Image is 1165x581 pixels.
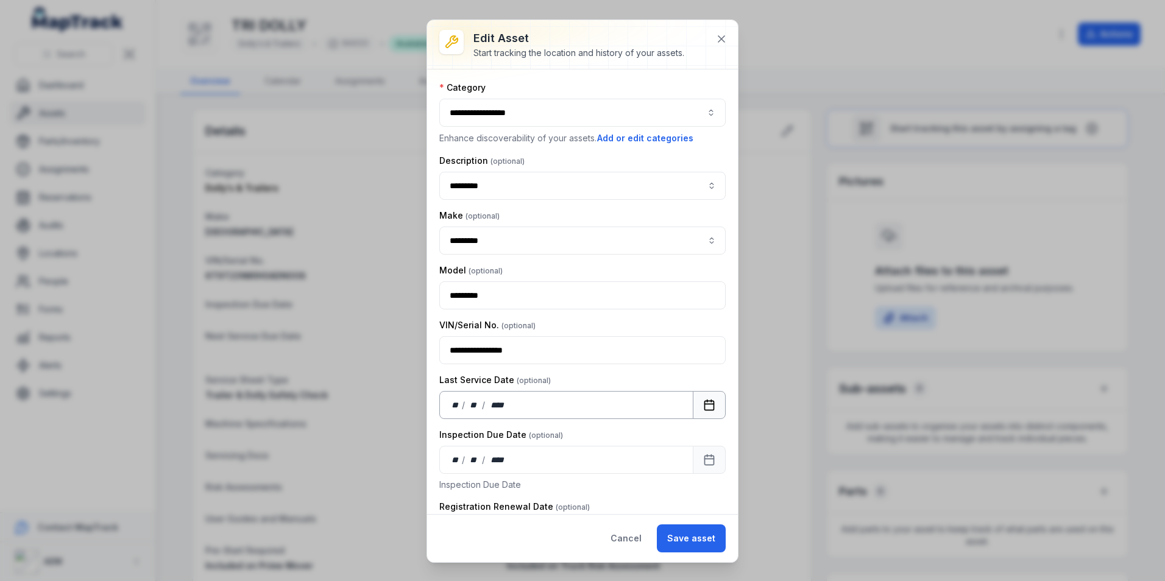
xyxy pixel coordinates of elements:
div: Start tracking the location and history of your assets. [473,47,684,59]
div: / [462,454,466,466]
div: year, [486,399,509,411]
button: Calendar [693,391,726,419]
label: VIN/Serial No. [439,319,536,331]
button: Add or edit categories [597,132,694,145]
input: asset-edit:description-label [439,172,726,200]
div: / [482,454,486,466]
label: Description [439,155,525,167]
h3: Edit asset [473,30,684,47]
label: Last Service Date [439,374,551,386]
button: Calendar [693,446,726,474]
input: asset-edit:cf[8261eee4-602e-4976-b39b-47b762924e3f]-label [439,227,726,255]
button: Save asset [657,524,726,552]
label: Registration Renewal Date [439,501,590,513]
label: Category [439,82,486,94]
label: Model [439,264,503,276]
div: / [462,399,466,411]
p: Enhance discoverability of your assets. [439,132,726,145]
div: month, [466,454,483,466]
div: day, [450,399,462,411]
label: Make [439,210,500,222]
div: day, [450,454,462,466]
label: Inspection Due Date [439,429,563,441]
div: / [482,399,486,411]
div: year, [486,454,509,466]
p: Inspection Due Date [439,479,726,491]
button: Cancel [600,524,652,552]
div: month, [466,399,483,411]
